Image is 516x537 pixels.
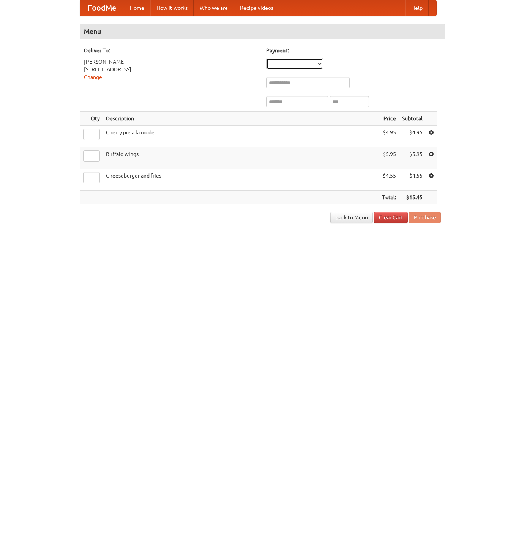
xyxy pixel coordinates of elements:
[103,126,379,147] td: Cherry pie a la mode
[399,126,426,147] td: $4.95
[103,169,379,191] td: Cheeseburger and fries
[379,112,399,126] th: Price
[84,47,259,54] h5: Deliver To:
[399,112,426,126] th: Subtotal
[103,112,379,126] th: Description
[409,212,441,223] button: Purchase
[150,0,194,16] a: How it works
[399,147,426,169] td: $5.95
[84,58,259,66] div: [PERSON_NAME]
[234,0,279,16] a: Recipe videos
[103,147,379,169] td: Buffalo wings
[84,74,102,80] a: Change
[80,0,124,16] a: FoodMe
[379,126,399,147] td: $4.95
[330,212,373,223] a: Back to Menu
[399,191,426,205] th: $15.45
[405,0,429,16] a: Help
[379,169,399,191] td: $4.55
[84,66,259,73] div: [STREET_ADDRESS]
[266,47,441,54] h5: Payment:
[194,0,234,16] a: Who we are
[399,169,426,191] td: $4.55
[124,0,150,16] a: Home
[379,191,399,205] th: Total:
[80,112,103,126] th: Qty
[80,24,445,39] h4: Menu
[379,147,399,169] td: $5.95
[374,212,408,223] a: Clear Cart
